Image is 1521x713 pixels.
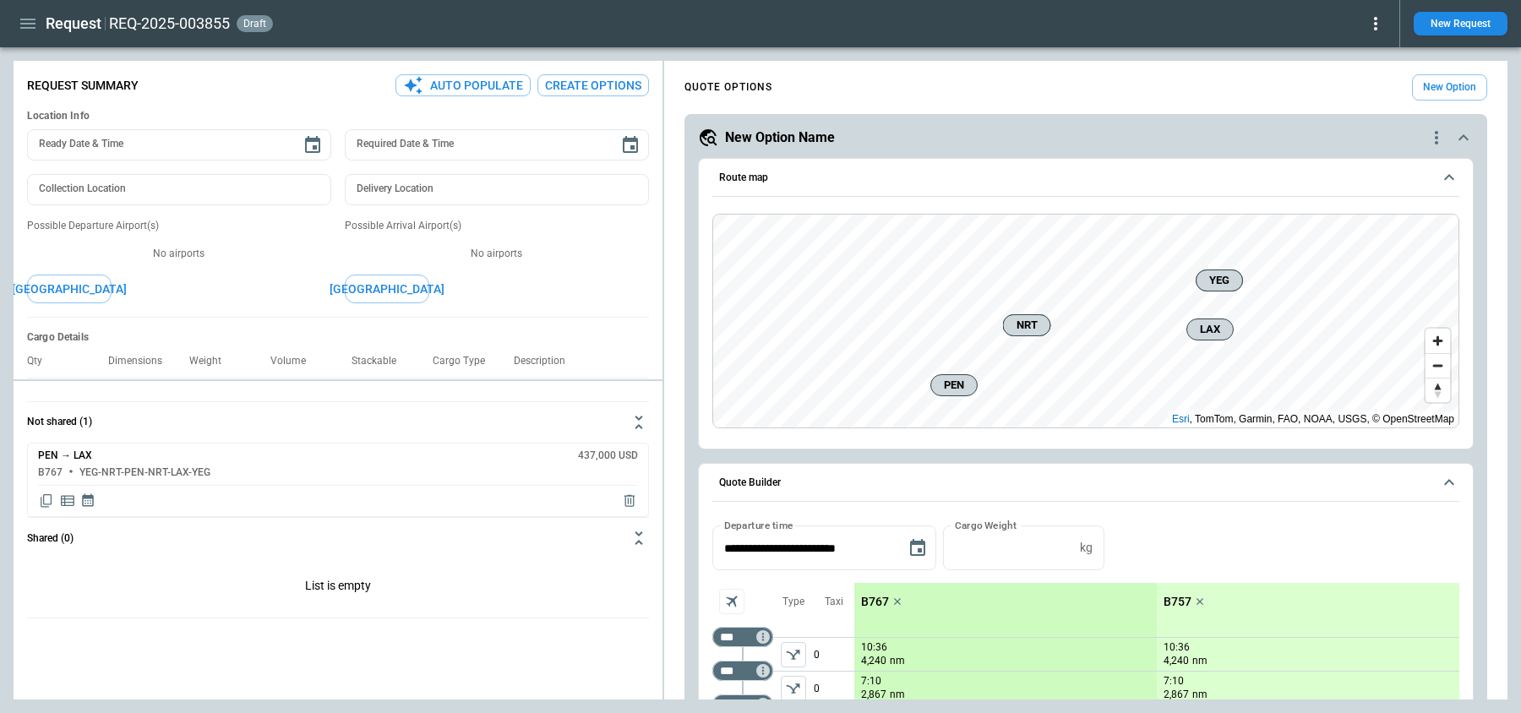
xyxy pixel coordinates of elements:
button: Route map [712,159,1459,198]
p: kg [1080,541,1093,555]
span: Delete quote [621,493,638,509]
button: Reset bearing to north [1426,378,1450,402]
h6: B767 [38,467,63,478]
p: B767 [861,595,889,609]
p: nm [890,688,905,702]
h2: REQ-2025-003855 [109,14,230,34]
h6: Route map [719,172,768,183]
h6: YEG-NRT-PEN-NRT-LAX-YEG [79,467,210,478]
button: Zoom in [1426,329,1450,353]
p: Description [514,355,579,367]
button: New Option [1412,74,1487,101]
p: 10:36 [1164,641,1190,654]
label: Departure time [724,518,793,532]
div: , TomTom, Garmin, FAO, NOAA, USGS, © OpenStreetMap [1172,411,1454,427]
p: Volume [270,355,319,367]
p: Request Summary [27,79,139,93]
span: Display detailed quote content [59,493,76,509]
p: nm [1192,654,1208,668]
button: Create Options [537,74,649,97]
p: B757 [1164,595,1191,609]
p: List is empty [27,558,649,618]
p: 0 [814,638,854,671]
p: Dimensions [108,355,176,367]
span: Aircraft selection [719,589,744,614]
button: Auto Populate [395,74,531,97]
p: Stackable [352,355,410,367]
div: quote-option-actions [1426,128,1447,148]
h4: QUOTE OPTIONS [684,84,772,91]
p: 4,240 [1164,654,1189,668]
p: 2,867 [1164,688,1189,702]
button: Choose date [613,128,647,162]
h6: 437,000 USD [578,450,638,461]
h6: Quote Builder [719,477,781,488]
canvas: Map [713,215,1460,427]
h6: Cargo Details [27,331,649,344]
h5: New Option Name [725,128,835,147]
p: Possible Arrival Airport(s) [345,219,649,233]
h6: Shared (0) [27,533,74,544]
p: 4,240 [861,654,886,668]
p: 7:10 [861,675,881,688]
h6: Not shared (1) [27,416,92,427]
span: YEG [1203,272,1235,289]
button: New Option Namequote-option-actions [698,128,1474,148]
p: Cargo Type [433,355,499,367]
span: NRT [1010,317,1043,334]
button: Shared (0) [27,518,649,558]
p: No airports [345,247,649,261]
a: Esri [1172,413,1190,425]
div: Not shared (1) [27,443,649,517]
span: Copy quote content [38,493,55,509]
p: Taxi [825,595,843,609]
p: Qty [27,355,56,367]
p: nm [1192,688,1208,702]
button: left aligned [781,642,806,667]
span: PEN [938,377,970,394]
label: Cargo Weight [955,518,1017,532]
p: Possible Departure Airport(s) [27,219,331,233]
p: Type [782,595,804,609]
span: draft [240,18,270,30]
button: New Request [1414,12,1507,35]
span: Type of sector [781,642,806,667]
span: LAX [1194,321,1226,338]
button: Choose date [296,128,330,162]
div: Too short [712,627,773,647]
p: 7:10 [1164,675,1184,688]
h6: Location Info [27,110,649,122]
p: 0 [814,672,854,705]
p: 2,867 [861,688,886,702]
span: Type of sector [781,676,806,701]
button: [GEOGRAPHIC_DATA] [345,275,429,304]
div: Route map [712,214,1459,427]
button: Quote Builder [712,464,1459,503]
div: Too short [712,661,773,681]
button: Zoom out [1426,353,1450,378]
button: Choose date, selected date is Sep 17, 2025 [901,531,935,565]
button: [GEOGRAPHIC_DATA] [27,275,112,304]
p: nm [890,654,905,668]
div: Not shared (1) [27,558,649,618]
p: 10:36 [861,641,887,654]
p: Weight [189,355,235,367]
p: No airports [27,247,331,261]
h1: Request [46,14,101,34]
button: Not shared (1) [27,402,649,443]
h6: PEN → LAX [38,450,92,461]
span: Display quote schedule [80,493,95,509]
button: left aligned [781,676,806,701]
